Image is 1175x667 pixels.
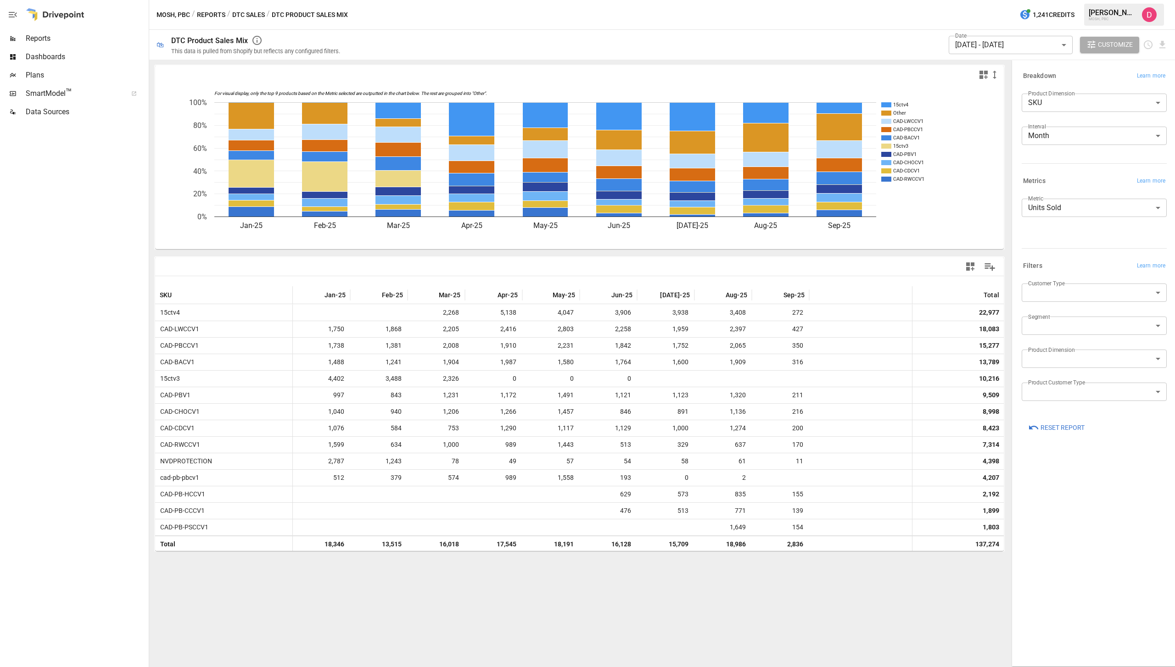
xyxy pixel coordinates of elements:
[197,9,225,21] button: Reports
[160,290,172,300] span: SKU
[412,420,460,436] span: 753
[699,404,747,420] span: 1,136
[642,437,690,453] span: 329
[754,221,777,230] text: Aug-25
[297,371,346,387] span: 4,402
[1028,313,1050,321] label: Segment
[412,354,460,370] span: 1,904
[439,290,460,300] span: Mar-25
[584,404,632,420] span: 846
[470,321,518,337] span: 2,416
[642,503,690,519] span: 513
[297,420,346,436] span: 1,076
[193,144,207,153] text: 60%
[1137,177,1165,186] span: Learn more
[584,486,632,502] span: 629
[983,420,999,436] div: 8,423
[157,457,212,465] span: NVDPROTECTION
[984,291,999,299] div: Total
[498,290,518,300] span: Apr-25
[470,387,518,403] span: 1,172
[214,91,487,96] text: For visual display, only the top 9 products based on the Metric selected are outputted in the cha...
[171,48,340,55] div: This data is pulled from Shopify but reflects any configured filters.
[527,387,575,403] span: 1,491
[355,437,403,453] span: 634
[157,9,190,21] button: MOSH, PBC
[26,51,147,62] span: Dashboards
[412,387,460,403] span: 1,231
[699,305,747,321] span: 3,408
[756,486,805,502] span: 155
[893,160,924,166] text: CAD-CHOCV1
[979,371,999,387] div: 10,216
[297,470,346,486] span: 512
[642,387,690,403] span: 1,123
[584,354,632,370] span: 1,764
[584,470,632,486] span: 193
[527,305,575,321] span: 4,047
[527,321,575,337] span: 2,803
[893,118,923,124] text: CAD-LWCCV1
[893,151,917,157] text: CAD-PBV1
[470,453,518,469] span: 49
[527,453,575,469] span: 57
[412,470,460,486] span: 574
[26,106,147,117] span: Data Sources
[157,507,205,514] span: CAD-PB-CCCV1
[979,321,999,337] div: 18,083
[355,338,403,354] span: 1,381
[193,167,207,176] text: 40%
[699,453,747,469] span: 61
[1023,176,1046,186] h6: Metrics
[1023,71,1056,81] h6: Breakdown
[461,221,482,230] text: Apr-25
[66,87,72,98] span: ™
[1028,378,1085,386] label: Product Customer Type
[1016,6,1078,23] button: 1,241Credits
[979,338,999,354] div: 15,277
[157,424,195,432] span: CAD-CDCV1
[642,321,690,337] span: 1,959
[26,70,147,81] span: Plans
[355,420,403,436] span: 584
[983,404,999,420] div: 8,998
[26,33,147,44] span: Reports
[1028,195,1043,202] label: Metric
[979,305,999,321] div: 22,977
[171,36,248,45] div: DTC Product Sales Mix
[527,404,575,420] span: 1,457
[893,110,906,116] text: Other
[660,290,690,300] span: [DATE]-25
[355,321,403,337] span: 1,868
[157,391,190,399] span: CAD-PBV1
[584,437,632,453] span: 513
[1023,261,1042,271] h6: Filters
[642,486,690,502] span: 573
[756,354,805,370] span: 316
[983,453,999,469] div: 4,398
[726,290,747,300] span: Aug-25
[955,32,967,39] label: Date
[642,305,690,321] span: 3,938
[983,503,999,519] div: 1,899
[297,354,346,370] span: 1,488
[1028,122,1046,130] label: Interval
[527,536,575,552] span: 18,191
[699,503,747,519] span: 771
[1098,39,1133,50] span: Customize
[699,420,747,436] span: 1,274
[979,354,999,370] div: 13,789
[949,36,1073,54] div: [DATE] - [DATE]
[584,387,632,403] span: 1,121
[611,290,632,300] span: Jun-25
[355,470,403,486] span: 379
[1137,261,1165,271] span: Learn more
[642,338,690,354] span: 1,752
[642,470,690,486] span: 0
[157,375,180,382] span: 15ctv3
[157,408,200,415] span: CAD-CHOCV1
[412,321,460,337] span: 2,205
[983,387,999,403] div: 9,509
[584,453,632,469] span: 54
[157,441,200,448] span: CAD-RWCCV1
